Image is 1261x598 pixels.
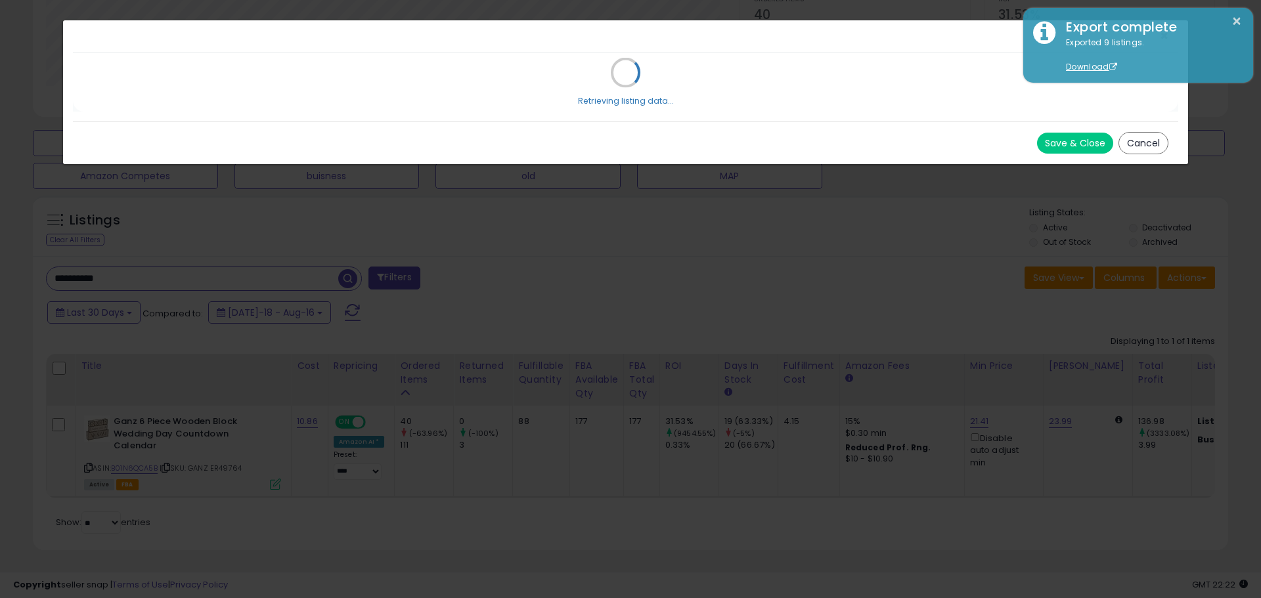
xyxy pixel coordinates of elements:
button: × [1231,13,1242,30]
button: Cancel [1118,132,1168,154]
a: Download [1066,61,1117,72]
div: Retrieving listing data... [578,95,674,107]
div: Export complete [1056,18,1243,37]
button: Save & Close [1037,133,1113,154]
div: Exported 9 listings. [1056,37,1243,74]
